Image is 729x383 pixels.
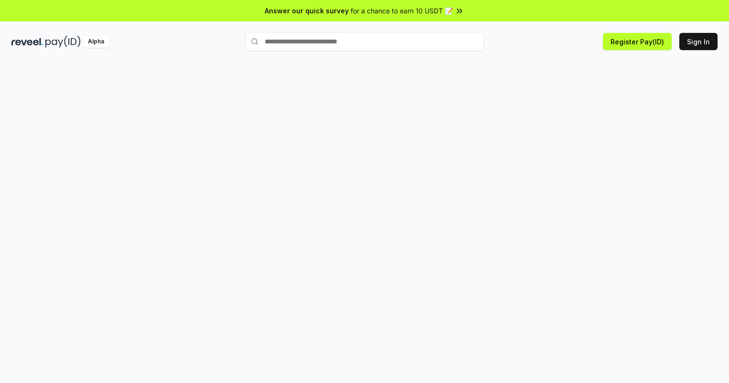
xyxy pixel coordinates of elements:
[265,6,349,16] span: Answer our quick survey
[679,33,718,50] button: Sign In
[603,33,672,50] button: Register Pay(ID)
[45,36,81,48] img: pay_id
[11,36,43,48] img: reveel_dark
[351,6,453,16] span: for a chance to earn 10 USDT 📝
[83,36,109,48] div: Alpha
